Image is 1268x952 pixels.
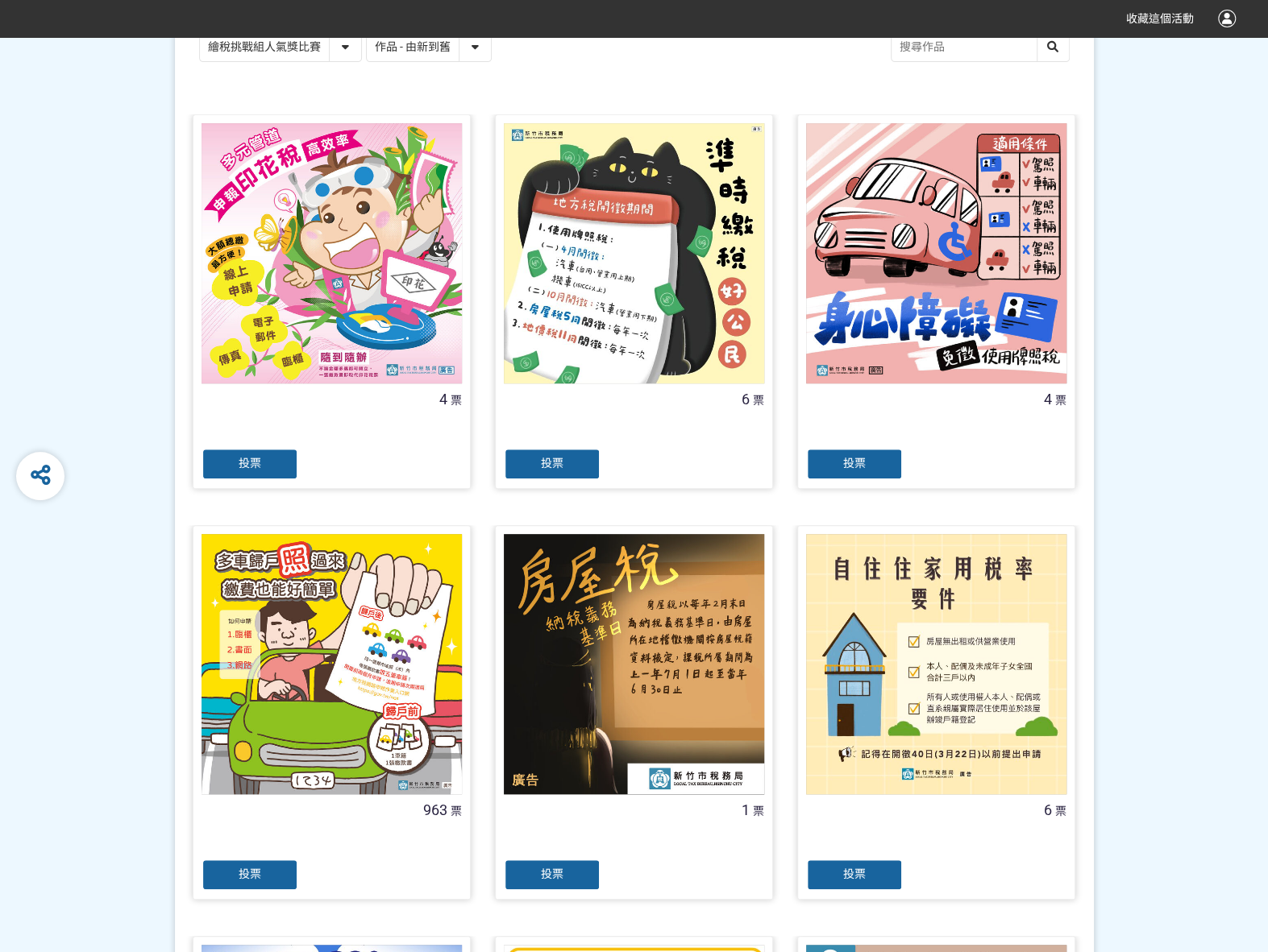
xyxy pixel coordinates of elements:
span: 投票 [239,867,261,880]
a: 4票投票 [193,114,471,489]
span: 6 [1044,801,1052,818]
span: 4 [439,391,447,408]
span: 6 [742,391,750,408]
span: 投票 [541,867,563,880]
span: 票 [451,394,462,407]
span: 投票 [843,457,866,470]
span: 4 [1044,391,1052,408]
span: 票 [753,394,764,407]
span: 收藏這個活動 [1126,12,1194,25]
span: 票 [753,805,764,817]
span: 票 [451,805,462,817]
span: 投票 [541,457,563,470]
span: 投票 [239,457,261,470]
span: 票 [1055,805,1066,817]
a: 6票投票 [797,525,1075,900]
a: 4票投票 [797,114,1075,489]
a: 1票投票 [495,525,773,900]
span: 1 [742,801,750,818]
span: 963 [423,801,447,818]
a: 6票投票 [495,114,773,489]
a: 963票投票 [193,525,471,900]
span: 票 [1055,394,1066,407]
span: 投票 [843,867,866,880]
input: 搜尋作品 [892,33,1069,61]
